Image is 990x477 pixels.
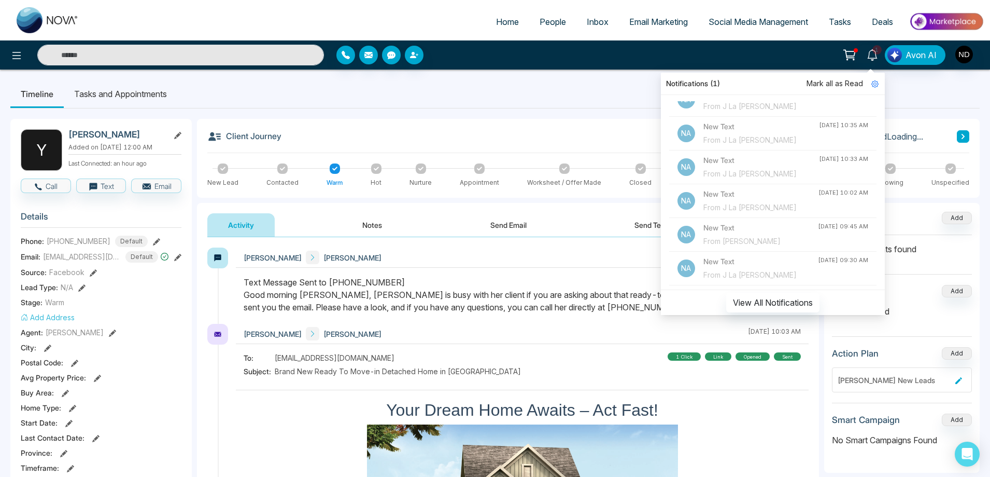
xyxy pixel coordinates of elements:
li: Timeline [10,80,64,108]
span: Subject: [244,366,275,377]
span: Timeframe : [21,462,59,473]
a: Tasks [818,12,861,32]
p: Added on [DATE] 12:00 AM [68,143,181,152]
div: Appointment [460,178,499,187]
span: Inbox [587,17,609,27]
img: Market-place.gif [909,10,984,33]
p: No deals found [832,305,972,318]
div: [DATE] 10:03 AM [748,327,801,340]
div: [DATE] 09:30 AM [818,256,868,265]
div: Closed [629,178,652,187]
span: Start Date : [21,417,58,428]
span: N/A [61,282,73,293]
a: Deals [861,12,903,32]
button: Activity [207,213,275,237]
div: link [705,352,731,361]
a: Social Media Management [698,12,818,32]
span: Default [125,251,158,263]
h3: Smart Campaign [832,415,900,425]
div: Worksheet / Offer Made [527,178,601,187]
span: To: [244,352,275,363]
div: Contacted [266,178,299,187]
p: Na [677,260,695,277]
button: Add Address [21,312,75,323]
h4: New Text [703,155,819,166]
button: View All Notifications [726,293,819,312]
a: Email Marketing [619,12,698,32]
button: Send Email [470,213,547,237]
div: [DATE] 10:35 AM [819,121,868,130]
span: Email Marketing [629,17,688,27]
span: Deals [872,17,893,27]
div: From J La [PERSON_NAME] [703,202,818,213]
img: User Avatar [955,46,973,63]
li: Tasks and Appointments [64,80,177,108]
div: From J La [PERSON_NAME] [703,269,818,281]
button: Email [131,179,181,193]
span: [EMAIL_ADDRESS][DOMAIN_NAME] [275,352,394,363]
span: Tasks [829,17,851,27]
span: [PHONE_NUMBER] [47,236,110,247]
span: People [540,17,566,27]
span: Home Type : [21,402,61,413]
button: Avon AI [885,45,945,65]
button: Add [942,414,972,426]
span: [PERSON_NAME] [323,252,381,263]
span: Facebook [49,267,84,278]
button: Add [942,285,972,297]
span: 1 [872,45,882,54]
p: Na [677,125,695,142]
a: 1 [860,45,885,63]
span: [PERSON_NAME] [323,329,381,339]
span: Avg Property Price : [21,372,86,383]
div: Unspecified [931,178,969,187]
img: Lead Flow [887,48,902,62]
span: Stage: [21,297,43,308]
h2: [PERSON_NAME] [68,129,165,140]
img: Nova CRM Logo [17,7,79,33]
h4: New Text [703,188,818,200]
button: Add [942,212,972,224]
span: Social Media Management [709,17,808,27]
span: Last Contact Date : [21,432,84,443]
span: [PERSON_NAME] [46,327,104,338]
span: Phone: [21,236,44,247]
span: [PERSON_NAME] [244,252,302,263]
button: Add [942,347,972,360]
div: From J La [PERSON_NAME] [703,168,819,180]
div: Hot [371,178,381,187]
span: Add [942,213,972,222]
div: Open Intercom Messenger [955,442,980,467]
h3: Client Journey [207,129,281,144]
div: From J La [PERSON_NAME] [703,134,819,146]
div: Warm [327,178,343,187]
button: Notes [342,213,403,237]
div: 1 click [668,352,701,361]
div: Opened [736,352,770,361]
a: Home [486,12,529,32]
h4: New Text [703,256,818,267]
div: From [PERSON_NAME] [703,236,818,247]
h3: Action Plan [832,348,879,359]
button: Text [76,179,126,193]
p: No attachments found [832,235,972,255]
p: Na [677,192,695,210]
div: Notifications (1) [661,73,885,95]
div: [PERSON_NAME] New Leads [838,375,951,386]
span: Buy Area : [21,387,54,398]
a: People [529,12,576,32]
p: Na [677,226,695,243]
span: Warm [45,297,64,308]
a: Inbox [576,12,619,32]
span: [PERSON_NAME] [244,329,302,339]
span: Postal Code : [21,357,63,368]
div: [DATE] 10:33 AM [819,155,868,163]
p: Na [677,158,695,176]
div: Showing [877,178,903,187]
a: View All Notifications [726,297,819,306]
div: Nurture [409,178,432,187]
span: Avon AI [906,49,937,61]
span: Email: [21,251,40,262]
span: Lead Type: [21,282,58,293]
span: [EMAIL_ADDRESS][DOMAIN_NAME] [43,251,121,262]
